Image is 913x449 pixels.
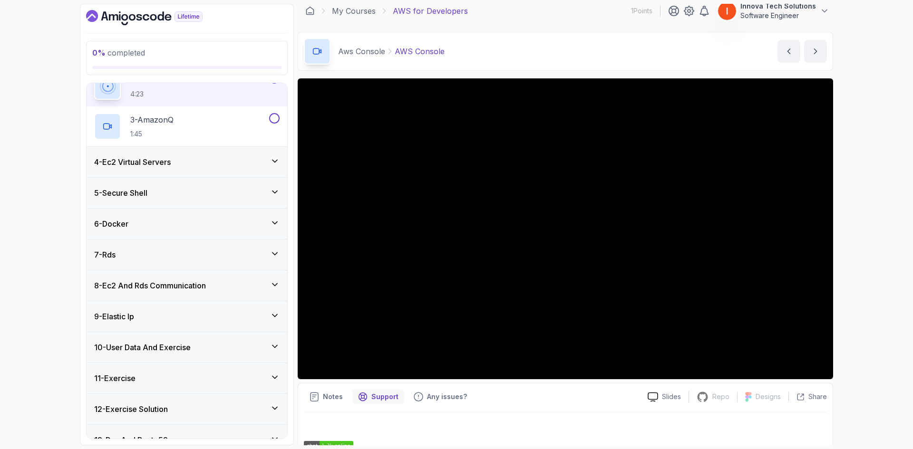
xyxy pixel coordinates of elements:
a: Dashboard [86,10,224,25]
p: Share [808,392,827,401]
button: 11-Exercise [87,363,287,393]
p: Support [371,392,398,401]
button: 5-Secure Shell [87,178,287,208]
p: Aws Console [338,46,385,57]
p: Designs [756,392,781,401]
button: user profile imageInnova Tech SolutionsSoftware Engineer [718,1,829,20]
h3: 13 - Dns And Route53 [94,434,168,446]
h3: 7 - Rds [94,249,116,260]
button: 4-Ec2 Virtual Servers [87,147,287,177]
button: 6-Docker [87,209,287,239]
p: Notes [323,392,343,401]
button: next content [804,40,827,63]
p: AWS for Developers [393,5,468,17]
button: Feedback button [408,389,473,404]
p: Slides [662,392,681,401]
p: 1:45 [130,129,174,139]
p: Repo [712,392,729,401]
button: Share [788,392,827,401]
p: 1 Points [631,6,652,16]
p: Innova Tech Solutions [740,1,816,11]
a: Dashboard [305,6,315,16]
button: 2-AWS Console4:23 [94,73,280,100]
h3: 4 - Ec2 Virtual Servers [94,156,171,168]
p: 3 - AmazonQ [130,114,174,125]
h3: 11 - Exercise [94,373,136,384]
p: Software Engineer [740,11,816,20]
h3: 8 - Ec2 And Rds Communication [94,280,206,291]
button: notes button [304,389,349,404]
p: 4:23 [130,89,187,99]
button: Support button [352,389,404,404]
span: 0 % [92,48,106,57]
span: completed [92,48,145,57]
button: 8-Ec2 And Rds Communication [87,270,287,301]
h3: 9 - Elastic Ip [94,311,134,322]
iframe: 2 - AWS Console [298,78,833,379]
img: user profile image [718,2,736,20]
button: 9-Elastic Ip [87,301,287,332]
a: My Courses [332,5,376,17]
h3: 10 - User Data And Exercise [94,342,191,353]
button: 7-Rds [87,239,287,270]
p: AWS Console [395,46,445,57]
a: Slides [640,392,689,402]
button: previous content [777,40,800,63]
button: 12-Exercise Solution [87,394,287,424]
h3: 12 - Exercise Solution [94,403,168,415]
h3: 5 - Secure Shell [94,187,147,199]
p: Any issues? [427,392,467,401]
h3: 6 - Docker [94,218,128,229]
button: 3-AmazonQ1:45 [94,113,280,140]
button: 10-User Data And Exercise [87,332,287,363]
